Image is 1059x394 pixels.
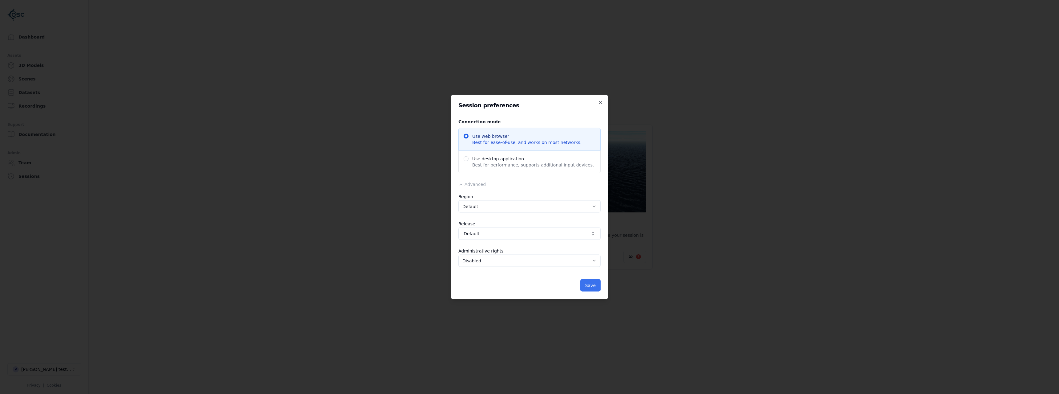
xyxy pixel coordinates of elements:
[458,150,601,173] span: Use desktop application
[458,103,601,108] h2: Session preferences
[458,221,475,226] label: Release
[458,118,501,125] legend: Connection mode
[472,162,594,168] span: Best for performance, supports additional input devices.
[580,279,601,292] button: Save
[472,133,582,139] span: Use web browser
[464,231,588,237] span: Default
[465,182,486,187] span: Advanced
[458,128,601,151] span: Use web browser
[458,194,473,199] label: Region
[472,139,582,146] span: Best for ease-of-use, and works on most networks.
[458,248,504,253] label: Administrative rights
[458,181,486,187] button: Advanced
[472,156,594,162] span: Use desktop application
